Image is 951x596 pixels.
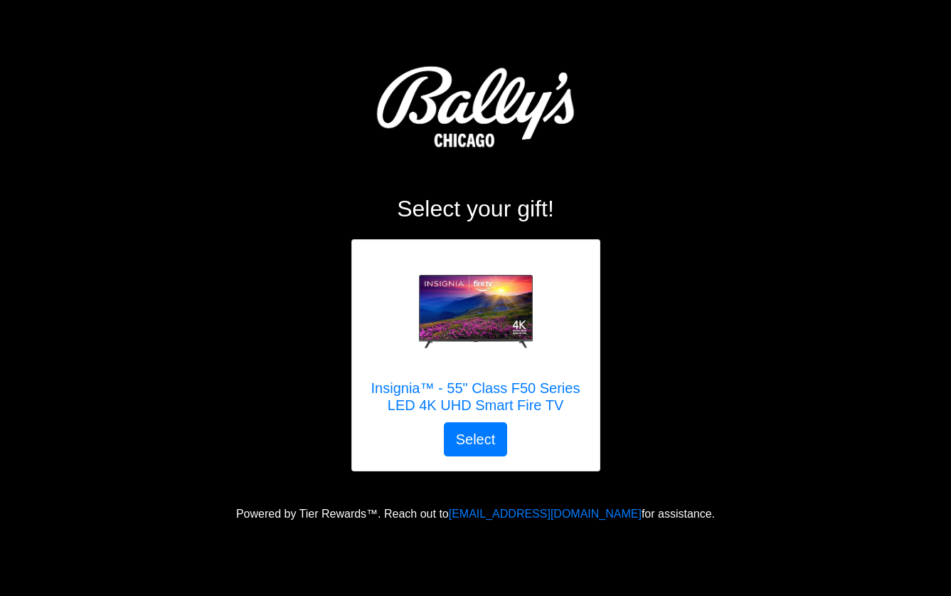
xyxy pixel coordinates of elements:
button: Select [444,422,508,456]
h2: Select your gift! [81,195,871,222]
a: Insignia™ - 55" Class F50 Series LED 4K UHD Smart Fire TV Insignia™ - 55" Class F50 Series LED 4K... [366,254,585,422]
a: [EMAIL_ADDRESS][DOMAIN_NAME] [449,508,642,520]
h5: Insignia™ - 55" Class F50 Series LED 4K UHD Smart Fire TV [366,380,585,414]
span: Powered by Tier Rewards™. Reach out to for assistance. [236,508,715,520]
img: Logo [346,36,605,178]
img: Insignia™ - 55" Class F50 Series LED 4K UHD Smart Fire TV [419,275,533,348]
